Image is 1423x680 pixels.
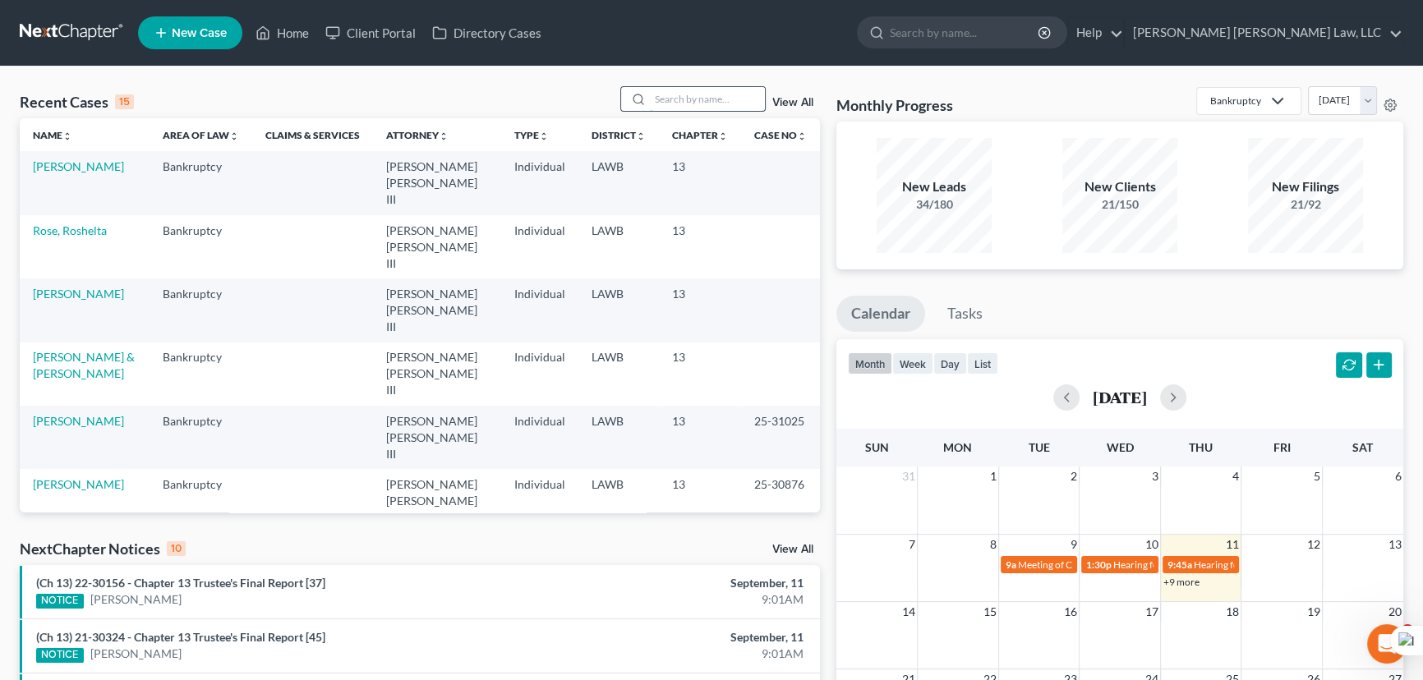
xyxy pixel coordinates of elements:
[1194,558,1409,571] span: Hearing for [PERSON_NAME] & [PERSON_NAME]
[848,352,892,374] button: month
[90,591,182,608] a: [PERSON_NAME]
[1367,624,1407,664] iframe: Intercom live chat
[163,129,239,141] a: Area of Lawunfold_more
[33,287,124,301] a: [PERSON_NAME]
[1006,558,1016,571] span: 9a
[1401,624,1414,637] span: 4
[1106,440,1133,454] span: Wed
[150,342,252,406] td: Bankruptcy
[373,342,501,406] td: [PERSON_NAME] [PERSON_NAME] III
[150,406,252,469] td: Bankruptcy
[772,97,813,108] a: View All
[115,94,134,109] div: 15
[1189,440,1213,454] span: Thu
[1352,440,1373,454] span: Sat
[1210,94,1261,108] div: Bankruptcy
[1163,576,1200,588] a: +9 more
[1069,535,1079,554] span: 9
[501,342,578,406] td: Individual
[877,177,992,196] div: New Leads
[578,406,659,469] td: LAWB
[559,629,804,646] div: September, 11
[1224,535,1241,554] span: 11
[501,151,578,214] td: Individual
[1248,196,1363,213] div: 21/92
[62,131,72,141] i: unfold_more
[578,215,659,278] td: LAWB
[150,278,252,342] td: Bankruptcy
[892,352,933,374] button: week
[907,535,917,554] span: 7
[672,129,728,141] a: Chapterunfold_more
[373,151,501,214] td: [PERSON_NAME] [PERSON_NAME] III
[1144,535,1160,554] span: 10
[659,406,741,469] td: 13
[514,129,549,141] a: Typeunfold_more
[659,342,741,406] td: 13
[659,278,741,342] td: 13
[967,352,998,374] button: list
[1387,535,1403,554] span: 13
[1113,558,1241,571] span: Hearing for [PERSON_NAME]
[33,223,107,237] a: Rose, Roshelta
[36,648,84,663] div: NOTICE
[317,18,424,48] a: Client Portal
[1144,602,1160,622] span: 17
[578,151,659,214] td: LAWB
[836,296,925,332] a: Calendar
[373,469,501,532] td: [PERSON_NAME] [PERSON_NAME] III
[559,591,804,608] div: 9:01AM
[20,539,186,558] div: NextChapter Notices
[1125,18,1402,48] a: [PERSON_NAME] [PERSON_NAME] Law, LLC
[247,18,317,48] a: Home
[1167,558,1192,571] span: 9:45a
[836,95,953,115] h3: Monthly Progress
[36,594,84,609] div: NOTICE
[1086,558,1112,571] span: 1:30p
[592,129,646,141] a: Districtunfold_more
[877,196,992,213] div: 34/180
[501,469,578,532] td: Individual
[900,602,917,622] span: 14
[659,215,741,278] td: 13
[988,466,998,486] span: 1
[33,477,124,491] a: [PERSON_NAME]
[1273,440,1291,454] span: Fri
[650,87,765,111] input: Search by name...
[659,151,741,214] td: 13
[559,646,804,662] div: 9:01AM
[386,129,449,141] a: Attorneyunfold_more
[988,535,998,554] span: 8
[252,118,373,151] th: Claims & Services
[1312,466,1322,486] span: 5
[1387,602,1403,622] span: 20
[933,352,967,374] button: day
[424,18,550,48] a: Directory Cases
[150,151,252,214] td: Bankruptcy
[636,131,646,141] i: unfold_more
[33,159,124,173] a: [PERSON_NAME]
[772,544,813,555] a: View All
[1062,196,1177,213] div: 21/150
[172,27,227,39] span: New Case
[559,575,804,591] div: September, 11
[1069,466,1079,486] span: 2
[741,469,820,532] td: 25-30876
[439,131,449,141] i: unfold_more
[943,440,972,454] span: Mon
[900,466,917,486] span: 31
[373,215,501,278] td: [PERSON_NAME] [PERSON_NAME] III
[150,469,252,532] td: Bankruptcy
[1062,177,1177,196] div: New Clients
[501,278,578,342] td: Individual
[501,215,578,278] td: Individual
[1393,466,1403,486] span: 6
[1306,602,1322,622] span: 19
[1248,177,1363,196] div: New Filings
[1150,466,1160,486] span: 3
[373,278,501,342] td: [PERSON_NAME] [PERSON_NAME] III
[1068,18,1123,48] a: Help
[982,602,998,622] span: 15
[578,342,659,406] td: LAWB
[578,278,659,342] td: LAWB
